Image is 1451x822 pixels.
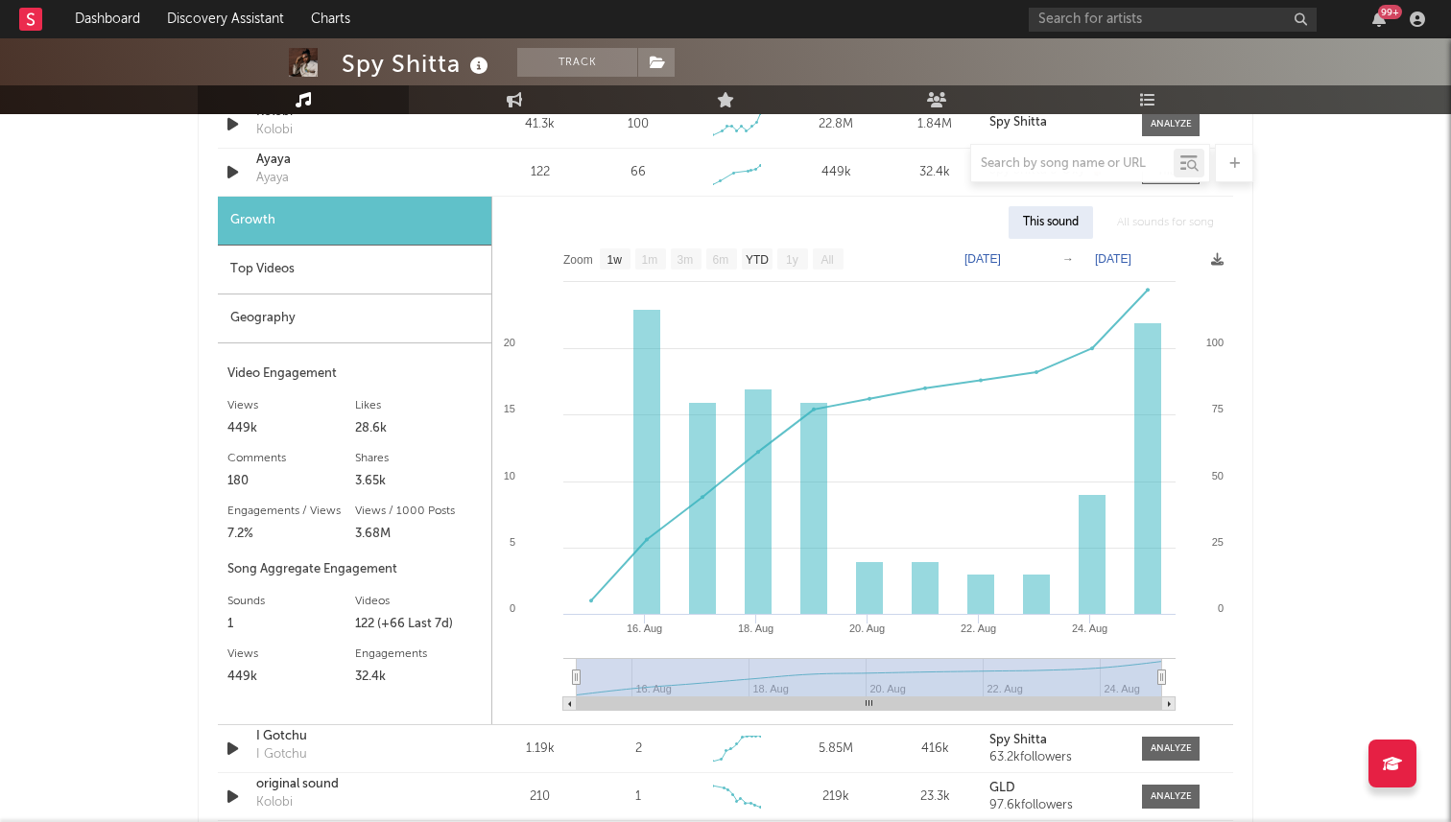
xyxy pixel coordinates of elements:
[355,500,483,523] div: Views / 1000 Posts
[510,602,515,614] text: 0
[495,787,584,807] div: 210
[738,622,773,634] text: 18. Aug
[891,787,980,807] div: 23.3k
[227,417,355,440] div: 449k
[355,394,483,417] div: Likes
[1072,622,1107,634] text: 24. Aug
[227,394,355,417] div: Views
[227,643,355,666] div: Views
[1372,12,1386,27] button: 99+
[713,253,729,267] text: 6m
[989,734,1123,747] a: Spy Shitta
[218,294,491,343] div: Geography
[961,622,996,634] text: 22. Aug
[849,622,885,634] text: 20. Aug
[227,447,355,470] div: Comments
[355,643,483,666] div: Engagements
[792,740,881,759] div: 5.85M
[504,337,515,348] text: 20
[635,740,642,759] div: 2
[355,523,483,546] div: 3.68M
[256,775,457,794] a: original sound
[256,727,457,746] a: I Gotchu
[642,253,658,267] text: 1m
[227,363,482,386] div: Video Engagement
[510,536,515,548] text: 5
[971,156,1174,172] input: Search by song name or URL
[678,253,694,267] text: 3m
[891,115,980,134] div: 1.84M
[746,253,769,267] text: YTD
[989,782,1015,794] strong: GLD
[792,787,881,807] div: 219k
[635,787,641,807] div: 1
[1103,206,1228,239] div: All sounds for song
[627,622,662,634] text: 16. Aug
[504,470,515,481] text: 10
[964,252,1001,266] text: [DATE]
[1029,8,1317,32] input: Search for artists
[355,590,483,613] div: Videos
[517,48,637,77] button: Track
[1009,206,1093,239] div: This sound
[355,666,483,689] div: 32.4k
[1206,337,1224,348] text: 100
[1378,5,1402,19] div: 99 +
[607,253,623,267] text: 1w
[495,115,584,134] div: 41.3k
[1218,602,1224,614] text: 0
[792,115,881,134] div: 22.8M
[227,558,482,581] div: Song Aggregate Engagement
[256,745,307,764] div: I Gotchu
[989,116,1123,129] a: Spy Shitta
[227,523,355,546] div: 7.2%
[989,782,1123,795] a: GLD
[563,253,593,267] text: Zoom
[504,403,515,414] text: 15
[1212,470,1224,481] text: 50
[218,246,491,294] div: Top Videos
[256,121,293,140] div: Kolobi
[989,799,1123,812] div: 97.6k followers
[1062,252,1074,266] text: →
[989,751,1123,764] div: 63.2k followers
[1095,252,1131,266] text: [DATE]
[218,197,491,246] div: Growth
[786,253,798,267] text: 1y
[227,613,355,636] div: 1
[355,470,483,493] div: 3.65k
[355,417,483,440] div: 28.6k
[821,253,833,267] text: All
[355,447,483,470] div: Shares
[1212,403,1224,414] text: 75
[1212,536,1224,548] text: 25
[227,470,355,493] div: 180
[256,793,293,812] div: Kolobi
[342,48,493,80] div: Spy Shitta
[227,590,355,613] div: Sounds
[891,740,980,759] div: 416k
[989,116,1047,129] strong: Spy Shitta
[495,740,584,759] div: 1.19k
[227,500,355,523] div: Engagements / Views
[989,734,1047,746] strong: Spy Shitta
[628,115,649,134] div: 100
[227,666,355,689] div: 449k
[355,613,483,636] div: 122 (+66 Last 7d)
